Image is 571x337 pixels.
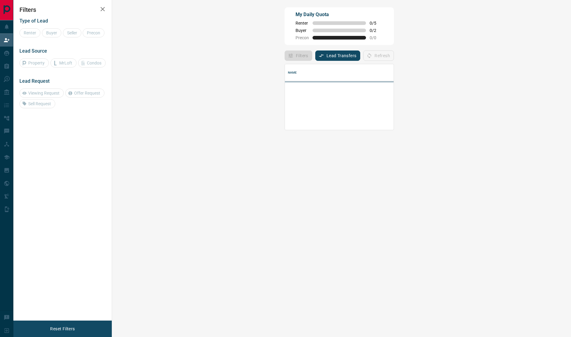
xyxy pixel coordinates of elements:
[19,18,48,24] span: Type of Lead
[296,21,309,26] span: Renter
[315,50,361,61] button: Lead Transfers
[296,11,383,18] p: My Daily Quota
[296,35,309,40] span: Precon
[46,324,79,334] button: Reset Filters
[370,35,383,40] span: 0 / 0
[19,6,106,13] h2: Filters
[288,64,297,81] div: Name
[19,78,50,84] span: Lead Request
[285,64,488,81] div: Name
[19,48,47,54] span: Lead Source
[370,28,383,33] span: 0 / 2
[370,21,383,26] span: 0 / 5
[296,28,309,33] span: Buyer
